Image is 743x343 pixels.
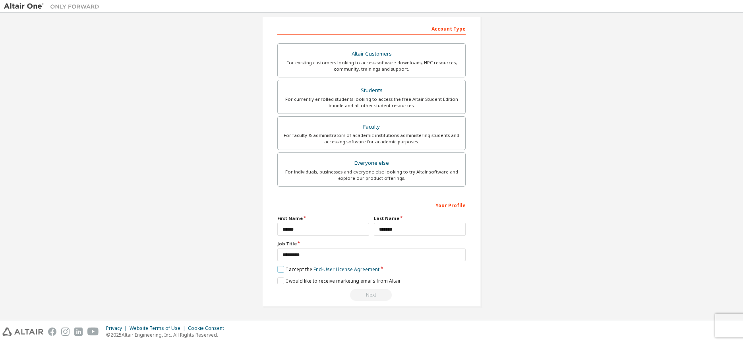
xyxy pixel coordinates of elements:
[188,325,229,331] div: Cookie Consent
[282,96,461,109] div: For currently enrolled students looking to access the free Altair Student Edition bundle and all ...
[277,277,401,284] label: I would like to receive marketing emails from Altair
[106,325,130,331] div: Privacy
[277,22,466,35] div: Account Type
[313,266,379,273] a: End-User License Agreement
[74,328,83,336] img: linkedin.svg
[282,48,461,60] div: Altair Customers
[277,198,466,211] div: Your Profile
[282,60,461,72] div: For existing customers looking to access software downloads, HPC resources, community, trainings ...
[282,121,461,133] div: Faculty
[277,266,379,273] label: I accept the
[282,158,461,169] div: Everyone else
[106,331,229,338] p: © 2025 Altair Engineering, Inc. All Rights Reserved.
[282,132,461,145] div: For faculty & administrators of academic institutions administering students and accessing softwa...
[61,328,70,336] img: instagram.svg
[87,328,99,336] img: youtube.svg
[48,328,56,336] img: facebook.svg
[277,289,466,301] div: Read and acccept EULA to continue
[2,328,43,336] img: altair_logo.svg
[277,215,369,222] label: First Name
[374,215,466,222] label: Last Name
[282,85,461,96] div: Students
[282,169,461,181] div: For individuals, businesses and everyone else looking to try Altair software and explore our prod...
[130,325,188,331] div: Website Terms of Use
[4,2,103,10] img: Altair One
[277,241,466,247] label: Job Title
